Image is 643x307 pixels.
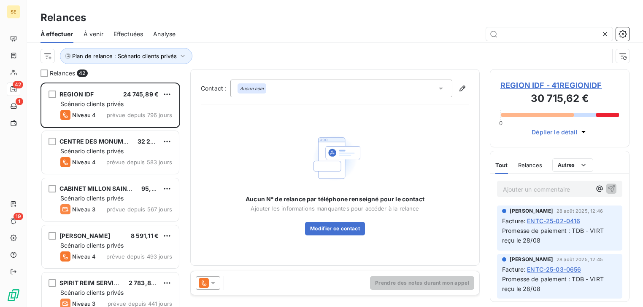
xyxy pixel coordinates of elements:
span: Niveau 4 [72,253,96,260]
span: Déplier le détail [532,128,578,136]
span: 32 252,77 € [138,138,173,145]
span: 24 745,89 € [123,91,159,98]
h3: Relances [41,10,86,25]
span: Plan de relance : Scénario clients privés [72,53,177,59]
span: prévue depuis 583 jours [106,159,172,166]
span: Promesse de paiement : TDB - VIRT reçu le 28/08 [502,227,605,244]
span: Relances [518,162,542,168]
span: ENTC-25-03-0656 [527,265,581,274]
span: 42 [77,69,87,77]
span: Scénario clients privés [60,195,124,202]
span: 28 août 2025, 12:45 [557,257,603,262]
span: Ajouter les informations manquantes pour accéder à la relance [251,205,419,212]
span: 95,90 € [141,185,165,192]
button: Plan de relance : Scénario clients privés [60,48,192,64]
span: Scénario clients privés [60,147,124,155]
img: Logo LeanPay [7,288,20,302]
span: ENTC-25-02-0416 [527,216,580,225]
div: SE [7,5,20,19]
span: prévue depuis 796 jours [107,112,172,118]
span: Relances [50,69,75,77]
span: CENTRE DES MONUMENTS NATIONAUX [59,138,178,145]
span: REGION IDF [59,91,94,98]
span: Scénario clients privés [60,289,124,296]
span: 0 [499,120,503,126]
span: 42 [13,81,23,88]
img: Empty state [308,131,362,185]
span: Niveau 4 [72,112,96,118]
span: SPIRIT REIM SERVICES [59,279,126,286]
span: 19 [14,213,23,220]
label: Contact : [201,84,230,93]
button: Déplier le détail [529,127,590,137]
span: Niveau 3 [72,206,95,213]
span: [PERSON_NAME] [510,256,553,263]
span: 2 783,84 € [129,279,161,286]
span: 8 591,11 € [131,232,159,239]
span: Scénario clients privés [60,100,124,107]
span: Effectuées [113,30,143,38]
span: Facture : [502,265,525,274]
span: Niveau 3 [72,300,95,307]
span: À venir [84,30,103,38]
span: CABINET MILLON SAINT LAMBERT [59,185,161,192]
button: Modifier ce contact [305,222,365,235]
span: Promesse de paiement : TDB - VIRT reçu le 28/08 [502,275,605,292]
span: Tout [495,162,508,168]
span: prévue depuis 567 jours [107,206,172,213]
span: 1 [16,98,23,105]
span: [PERSON_NAME] [59,232,110,239]
span: REGION IDF - 41REGIONIDF [500,80,619,91]
h3: 30 715,62 € [500,91,619,108]
span: 28 août 2025, 12:46 [557,208,603,214]
input: Rechercher [486,27,613,41]
span: [PERSON_NAME] [510,207,553,215]
span: À effectuer [41,30,73,38]
span: prévue depuis 493 jours [106,253,172,260]
button: Autres [552,158,593,172]
span: Aucun N° de relance par téléphone renseigné pour le contact [246,195,424,203]
span: Facture : [502,216,525,225]
span: Scénario clients privés [60,242,124,249]
span: prévue depuis 441 jours [108,300,172,307]
span: Analyse [153,30,176,38]
button: Prendre des notes durant mon appel [370,276,474,290]
div: grid [41,83,180,307]
span: Niveau 4 [72,159,96,166]
em: Aucun nom [240,85,264,91]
